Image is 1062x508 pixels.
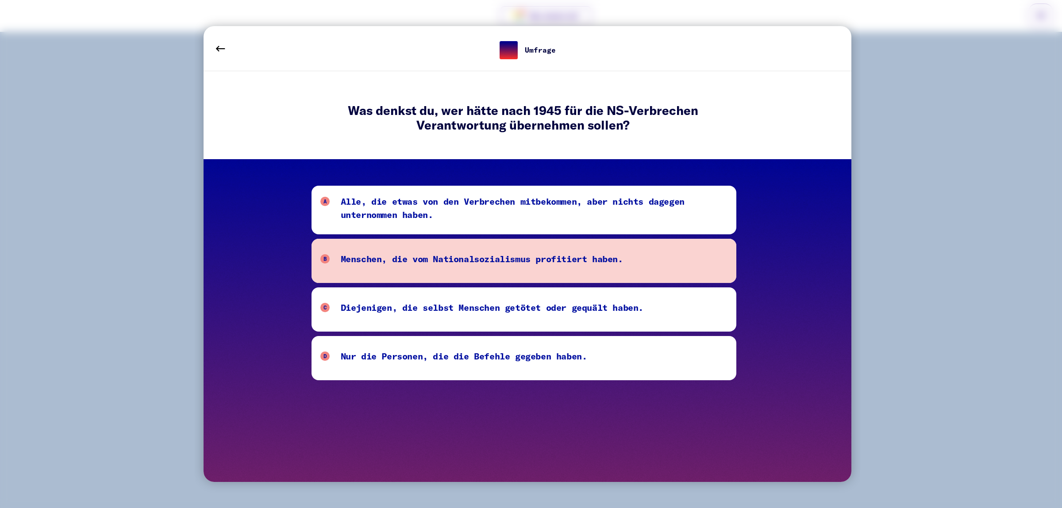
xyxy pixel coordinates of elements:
button: A Alle, die etwas von den Verbrechen mitbekommen, aber nichts dagegen unternommen haben. [312,186,736,234]
button: D Nur die Personen, die die Befehle gegeben haben. [312,336,736,380]
span: C [320,303,330,312]
img: umfrage.png [500,41,518,59]
div: Was denkst du? [312,89,735,103]
span: B [320,254,330,264]
div: Nur die Personen, die die Befehle gegeben haben. [341,349,587,367]
span: A [320,197,330,206]
h5: Was denkst du, wer hätte nach 1945 für die NS-Verbrechen Verantwortung übernehmen sollen? [312,103,735,141]
button: B Menschen, die vom Nationalsozialismus profitiert haben. [312,239,736,283]
div: Menschen, die vom Nationalsozialismus profitiert haben. [341,252,623,270]
button: C Diejenigen, die selbst Menschen getötet oder gequält haben. [312,287,736,332]
div: Alle, die etwas von den Verbrechen mitbekommen, aber nichts dagegen unternommen haben. [341,195,728,225]
span: D [320,351,330,361]
div: Umfrage [525,46,556,53]
div: Diejenigen, die selbst Menschen getötet oder gequält haben. [341,301,643,318]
